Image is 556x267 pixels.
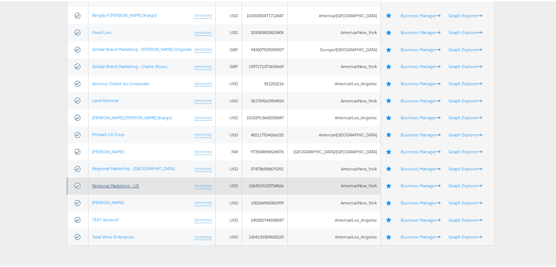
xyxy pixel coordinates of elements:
[92,113,172,119] a: [PERSON_NAME] [PERSON_NAME] (Kargo)
[242,108,288,125] td: 10152913642032847
[449,113,482,119] a: Graph Explorer
[242,23,288,40] td: 203083503823405
[194,62,212,68] a: (rename)
[449,28,482,34] a: Graph Explorer
[194,28,212,34] a: (rename)
[242,57,288,74] td: 1397171373692669
[449,79,482,85] a: Graph Explorer
[400,79,440,85] a: Business Manager
[242,5,288,23] td: 10155300471712847
[216,176,242,193] td: USD
[216,142,242,159] td: INR
[449,233,482,238] a: Graph Explorer
[288,23,381,40] td: America/New_York
[288,142,381,159] td: [GEOGRAPHIC_DATA]/[GEOGRAPHIC_DATA]
[216,159,242,176] td: USD
[216,210,242,227] td: USD
[288,227,381,244] td: America/Los_Angeles
[400,147,440,153] a: Business Manager
[242,193,288,210] td: 100266950083399
[400,216,440,221] a: Business Manager
[288,91,381,108] td: America/New_York
[216,57,242,74] td: GBP
[288,40,381,57] td: Europe/[GEOGRAPHIC_DATA]
[92,181,139,187] a: Regional Marketing - US
[449,165,482,170] a: Graph Explorer
[92,164,174,170] a: Regional Marketing - [GEOGRAPHIC_DATA]
[216,125,242,142] td: USD
[242,40,288,57] td: 942007539209057
[194,215,212,222] a: (rename)
[242,74,288,91] td: 351252216
[216,5,242,23] td: USD
[400,62,440,68] a: Business Manager
[400,113,440,119] a: Business Manager
[194,113,212,120] a: (rename)
[400,233,440,238] a: Business Manager
[92,147,124,153] a: [PERSON_NAME]
[194,130,212,136] a: (rename)
[242,176,288,193] td: 1063519103724566
[194,233,212,239] a: (rename)
[288,159,381,176] td: America/New_York
[242,91,288,108] td: 361709263954924
[194,79,212,86] a: (rename)
[400,181,440,187] a: Business Manager
[400,28,440,34] a: Business Manager
[194,181,212,188] a: (rename)
[92,79,150,85] a: Grocery Outlet Inc Corporate
[400,45,440,51] a: Business Manager
[242,142,288,159] td: 973504896526876
[92,96,118,102] a: Land General
[216,40,242,57] td: GBP
[92,215,119,221] a: TEST Account
[449,147,482,153] a: Graph Explorer
[92,11,157,16] a: Bergdorf [PERSON_NAME] (Kargo)
[288,125,381,142] td: America/[GEOGRAPHIC_DATA]
[449,45,482,51] a: Graph Explorer
[288,74,381,91] td: America/Los_Angeles
[92,198,124,204] a: [PERSON_NAME]
[92,233,134,238] a: Total Wine Enterprise
[216,23,242,40] td: USD
[449,11,482,17] a: Graph Explorer
[92,130,124,136] a: Primark US Corp
[216,227,242,244] td: USD
[194,11,212,17] a: (rename)
[288,57,381,74] td: America/New_York
[216,74,242,91] td: USD
[194,96,212,102] a: (rename)
[449,199,482,204] a: Graph Explorer
[194,147,212,154] a: (rename)
[400,11,440,17] a: Business Manager
[400,199,440,204] a: Business Manager
[449,131,482,136] a: Graph Explorer
[400,165,440,170] a: Business Manager
[194,198,212,204] a: (rename)
[242,227,288,244] td: 1004133309605220
[92,28,111,34] a: Food Lion
[194,45,212,51] a: (rename)
[216,91,242,108] td: USD
[92,62,167,68] a: Global Brand Marketing - Clarks Shoes
[288,193,381,210] td: America/New_York
[216,108,242,125] td: USD
[92,45,192,50] a: Global Brand Marketing - [PERSON_NAME] Originals
[242,125,288,142] td: 482117534266232
[288,108,381,125] td: America/Los_Angeles
[288,210,381,227] td: America/Los_Angeles
[400,97,440,102] a: Business Manager
[400,131,440,136] a: Business Manager
[449,181,482,187] a: Graph Explorer
[449,216,482,221] a: Graph Explorer
[449,97,482,102] a: Graph Explorer
[194,164,212,170] a: (rename)
[288,176,381,193] td: America/New_York
[288,5,381,23] td: America/[GEOGRAPHIC_DATA]
[242,210,288,227] td: 245302744038047
[216,193,242,210] td: USD
[242,159,288,176] td: 374786908675391
[449,62,482,68] a: Graph Explorer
